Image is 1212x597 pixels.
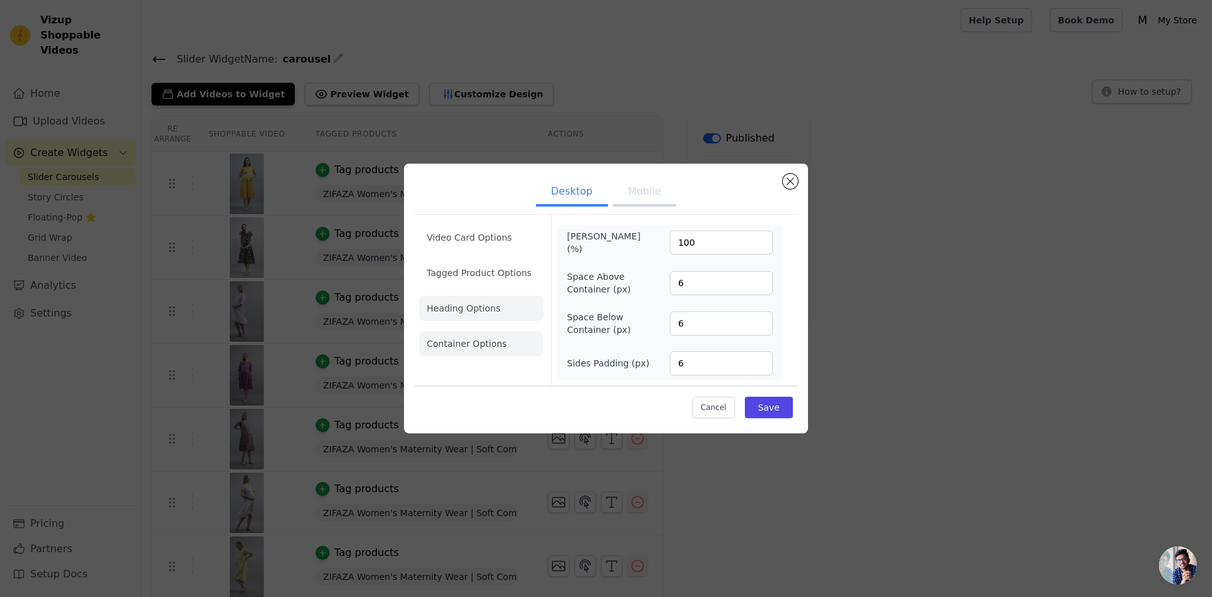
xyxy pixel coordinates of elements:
li: Tagged Product Options [419,260,544,286]
button: Cancel [692,397,735,418]
button: Close modal [783,174,798,189]
label: Sides Padding (px) [567,357,649,370]
label: Space Above Container (px) [567,270,636,296]
button: Mobile [613,179,676,207]
label: Space Below Container (px) [567,311,636,336]
li: Container Options [419,331,544,356]
li: Video Card Options [419,225,544,250]
label: [PERSON_NAME] (%) [567,230,636,255]
button: Desktop [536,179,608,207]
div: Open chat [1159,546,1197,584]
button: Save [745,397,793,418]
li: Heading Options [419,296,544,321]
